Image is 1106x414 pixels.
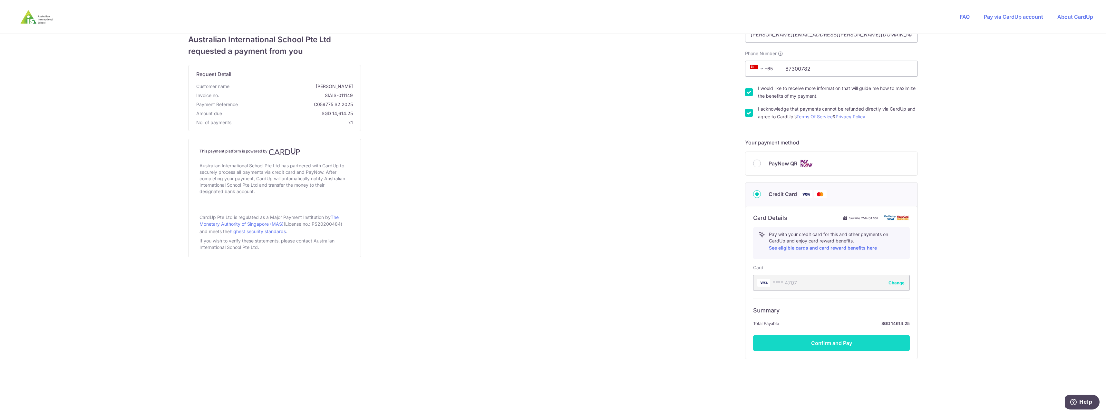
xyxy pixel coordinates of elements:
[745,139,918,146] h5: Your payment method
[888,280,905,286] button: Change
[769,245,877,251] a: See eligible cards and card reward benefits here
[753,190,910,198] div: Credit Card Visa Mastercard
[1065,395,1100,411] iframe: Opens a widget where you can find more information
[269,148,300,155] img: CardUp
[750,65,766,73] span: +65
[232,83,353,90] span: [PERSON_NAME]
[782,320,910,327] strong: SGD 14614.25
[199,148,350,155] h4: This payment platform is powered by
[240,101,353,108] span: C059775 S2 2025
[188,34,361,45] span: Australian International School Pte Ltd
[753,264,763,271] label: Card
[769,231,904,252] p: Pay with your credit card for this and other payments on CardUp and enjoy card reward benefits.
[836,114,865,119] a: Privacy Policy
[188,45,361,57] span: requested a payment from you
[196,110,222,117] span: Amount due
[800,190,812,198] img: Visa
[222,92,353,99] span: SIAIS-011149
[758,84,918,100] label: I would like to receive more information that will guide me how to maximize the benefits of my pa...
[758,105,918,121] label: I acknowledge that payments cannot be refunded directly via CardUp and agree to CardUp’s &
[884,215,910,221] img: card secure
[196,83,229,90] span: Customer name
[753,335,910,351] button: Confirm and Pay
[748,65,777,73] span: +65
[753,307,910,314] h6: Summary
[753,320,779,327] span: Total Payable
[225,110,353,117] span: SGD 14,614.25
[348,120,353,125] span: x1
[753,214,787,222] h6: Card Details
[196,92,219,99] span: Invoice no.
[849,215,879,221] span: Secure 256-bit SSL
[745,26,918,43] input: Email address
[199,236,350,252] div: If you wish to verify these statements, please contact Australian International School Pte Ltd.
[196,71,231,77] span: translation missing: en.request_detail
[199,161,350,196] div: Australian International School Pte Ltd has partnered with CardUp to securely process all payment...
[745,50,777,57] span: Phone Number
[196,102,238,107] span: translation missing: en.payment_reference
[753,160,910,168] div: PayNow QR Cards logo
[796,114,833,119] a: Terms Of Service
[984,14,1043,20] a: Pay via CardUp account
[814,190,827,198] img: Mastercard
[196,119,231,126] span: No. of payments
[769,190,797,198] span: Credit Card
[1057,14,1093,20] a: About CardUp
[800,160,813,168] img: Cards logo
[769,160,797,167] span: PayNow QR
[230,229,286,234] a: highest security standards
[960,14,970,20] a: FAQ
[199,212,350,236] div: CardUp Pte Ltd is regulated as a Major Payment Institution by (License no.: PS20200484) and meets...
